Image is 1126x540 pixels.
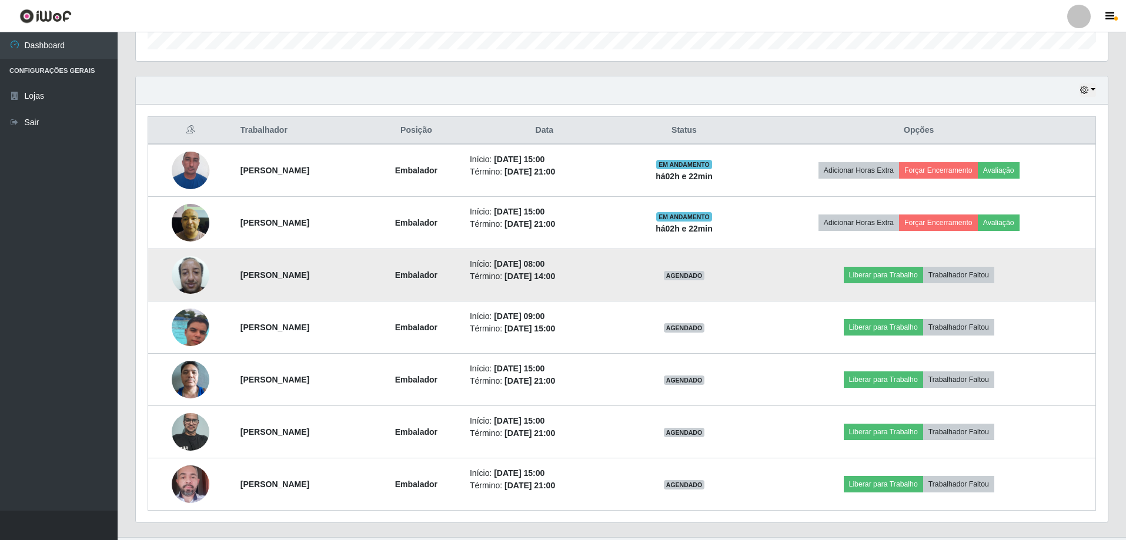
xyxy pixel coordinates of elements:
[504,271,555,281] time: [DATE] 14:00
[470,153,619,166] li: Início:
[844,424,923,440] button: Liberar para Trabalho
[19,9,72,24] img: CoreUI Logo
[463,117,626,145] th: Data
[664,271,705,280] span: AGENDADO
[656,224,713,233] strong: há 02 h e 22 min
[494,364,544,373] time: [DATE] 15:00
[504,428,555,438] time: [DATE] 21:00
[818,162,899,179] button: Adicionar Horas Extra
[978,162,1020,179] button: Avaliação
[470,310,619,323] li: Início:
[172,407,209,457] img: 1655148070426.jpeg
[664,480,705,489] span: AGENDADO
[494,416,544,425] time: [DATE] 15:00
[470,467,619,479] li: Início:
[844,371,923,388] button: Liberar para Trabalho
[395,375,437,384] strong: Embalador
[240,270,309,280] strong: [PERSON_NAME]
[494,259,544,269] time: [DATE] 08:00
[664,428,705,437] span: AGENDADO
[470,427,619,440] li: Término:
[664,323,705,333] span: AGENDADO
[172,197,209,247] img: 1755557335737.jpeg
[664,375,705,385] span: AGENDADO
[656,172,713,181] strong: há 02 h e 22 min
[923,424,994,440] button: Trabalhador Faltou
[240,166,309,175] strong: [PERSON_NAME]
[240,479,309,489] strong: [PERSON_NAME]
[470,323,619,335] li: Término:
[240,375,309,384] strong: [PERSON_NAME]
[395,323,437,332] strong: Embalador
[818,214,899,231] button: Adicionar Horas Extra
[923,476,994,492] button: Trabalhador Faltou
[923,267,994,283] button: Trabalhador Faltou
[899,214,978,231] button: Forçar Encerramento
[504,324,555,333] time: [DATE] 15:00
[494,207,544,216] time: [DATE] 15:00
[504,219,555,229] time: [DATE] 21:00
[240,218,309,227] strong: [PERSON_NAME]
[240,323,309,332] strong: [PERSON_NAME]
[233,117,370,145] th: Trabalhador
[172,294,209,361] img: 1754491602610.jpeg
[395,479,437,489] strong: Embalador
[470,479,619,492] li: Término:
[978,214,1020,231] button: Avaliação
[240,427,309,437] strong: [PERSON_NAME]
[494,468,544,478] time: [DATE] 15:00
[470,375,619,387] li: Término:
[494,155,544,164] time: [DATE] 15:00
[172,145,209,195] img: 1728497043228.jpeg
[656,160,712,169] span: EM ANDAMENTO
[844,319,923,336] button: Liberar para Trabalho
[370,117,463,145] th: Posição
[504,167,555,176] time: [DATE] 21:00
[470,206,619,218] li: Início:
[626,117,743,145] th: Status
[470,218,619,230] li: Término:
[923,319,994,336] button: Trabalhador Faltou
[470,258,619,270] li: Início:
[172,459,209,509] img: 1718556919128.jpeg
[844,476,923,492] button: Liberar para Trabalho
[494,311,544,321] time: [DATE] 09:00
[470,415,619,427] li: Início:
[470,363,619,375] li: Início:
[172,250,209,300] img: 1680932245371.jpeg
[172,354,209,404] img: 1720641166740.jpeg
[395,218,437,227] strong: Embalador
[656,212,712,222] span: EM ANDAMENTO
[470,270,619,283] li: Término:
[395,166,437,175] strong: Embalador
[470,166,619,178] li: Término:
[923,371,994,388] button: Trabalhador Faltou
[395,427,437,437] strong: Embalador
[742,117,1095,145] th: Opções
[899,162,978,179] button: Forçar Encerramento
[844,267,923,283] button: Liberar para Trabalho
[504,376,555,385] time: [DATE] 21:00
[504,481,555,490] time: [DATE] 21:00
[395,270,437,280] strong: Embalador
